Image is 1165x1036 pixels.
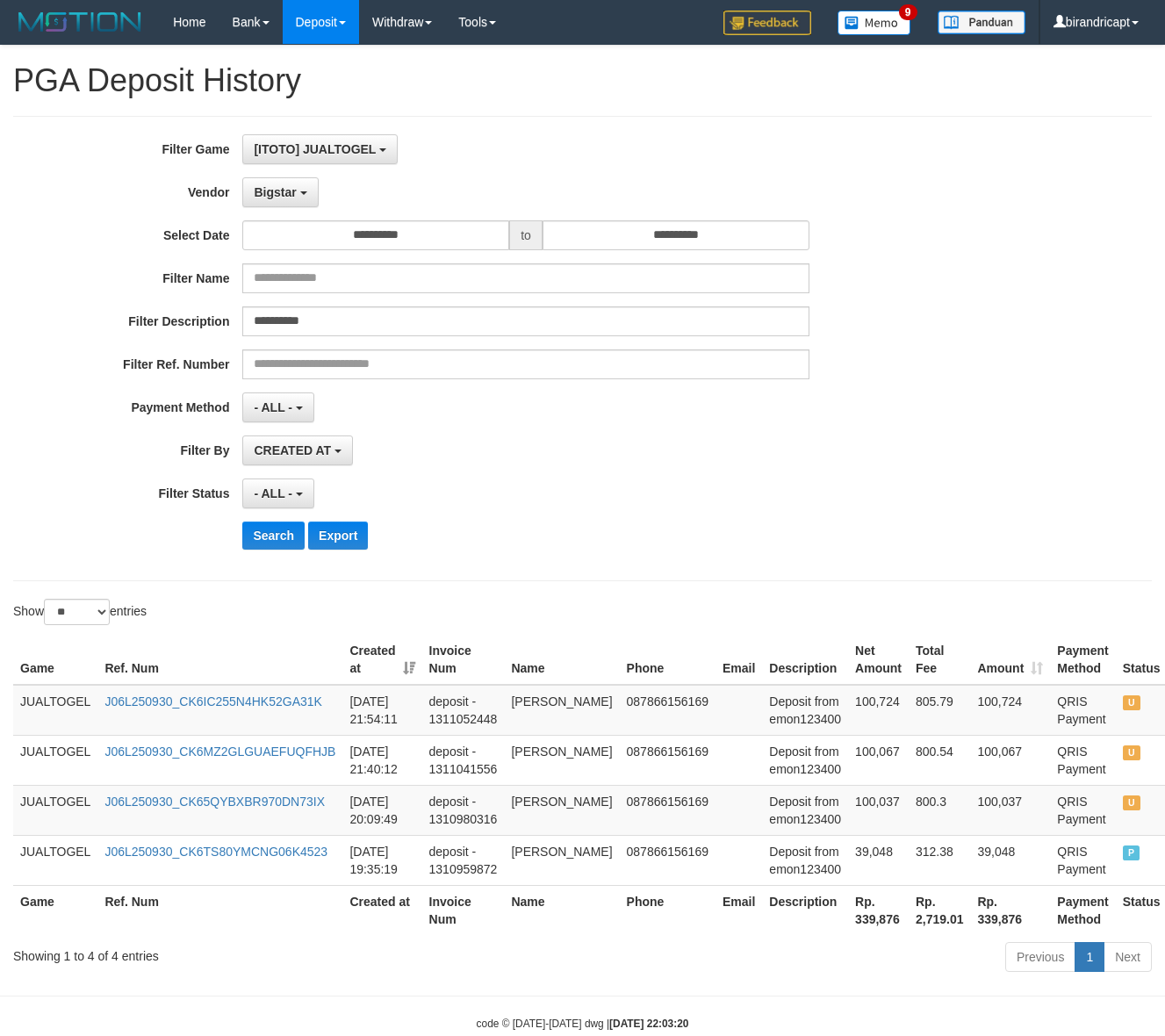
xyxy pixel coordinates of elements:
[1050,835,1115,885] td: QRIS Payment
[909,885,970,935] th: Rp. 2,719.01
[104,694,322,709] a: J06L250930_CK6IC255N4HK52GA31K
[1050,685,1115,736] td: QRIS Payment
[477,1018,689,1030] small: code © [DATE]-[DATE] dwg |
[620,785,716,835] td: 087866156169
[970,735,1050,785] td: 100,067
[762,885,848,935] th: Description
[97,885,342,935] th: Ref. Num
[620,735,716,785] td: 087866156169
[1050,885,1115,935] th: Payment Method
[13,599,147,625] label: Show entries
[762,785,848,835] td: Deposit from emon123400
[342,835,421,885] td: [DATE] 19:35:19
[13,835,97,885] td: JUALTOGEL
[1123,795,1140,810] span: UNPAID
[716,635,762,685] th: Email
[762,685,848,736] td: Deposit from emon123400
[848,685,909,736] td: 100,724
[609,1018,688,1030] strong: [DATE] 22:03:20
[1050,635,1115,685] th: Payment Method
[422,685,505,736] td: deposit - 1311052448
[762,635,848,685] th: Description
[242,134,398,164] button: [ITOTO] JUALTOGEL
[620,685,716,736] td: 087866156169
[342,735,421,785] td: [DATE] 21:40:12
[422,835,505,885] td: deposit - 1310959872
[308,522,368,550] button: Export
[1005,942,1075,972] a: Previous
[242,177,318,207] button: Bigstar
[620,885,716,935] th: Phone
[422,635,505,685] th: Invoice Num
[504,685,619,736] td: [PERSON_NAME]
[504,785,619,835] td: [PERSON_NAME]
[909,735,970,785] td: 800.54
[13,63,1152,98] h1: PGA Deposit History
[44,599,110,625] select: Showentries
[504,635,619,685] th: Name
[970,635,1050,685] th: Amount: activate to sort column ascending
[13,9,147,35] img: MOTION_logo.png
[504,835,619,885] td: [PERSON_NAME]
[13,885,97,935] th: Game
[13,635,97,685] th: Game
[899,4,917,20] span: 9
[242,522,305,550] button: Search
[242,478,313,508] button: - ALL -
[762,835,848,885] td: Deposit from emon123400
[104,795,325,809] a: J06L250930_CK65QYBXBR970DN73IX
[848,785,909,835] td: 100,037
[1075,942,1104,972] a: 1
[342,685,421,736] td: [DATE] 21:54:11
[504,885,619,935] th: Name
[1104,942,1152,972] a: Next
[1050,735,1115,785] td: QRIS Payment
[848,885,909,935] th: Rp. 339,876
[970,885,1050,935] th: Rp. 339,876
[254,185,296,199] span: Bigstar
[1123,695,1140,710] span: UNPAID
[254,142,376,156] span: [ITOTO] JUALTOGEL
[254,443,331,457] span: CREATED AT
[909,635,970,685] th: Total Fee
[242,435,353,465] button: CREATED AT
[254,486,292,500] span: - ALL -
[970,785,1050,835] td: 100,037
[13,735,97,785] td: JUALTOGEL
[1050,785,1115,835] td: QRIS Payment
[620,635,716,685] th: Phone
[938,11,1025,34] img: panduan.png
[104,745,335,759] a: J06L250930_CK6MZ2GLGUAEFUQFHJB
[848,635,909,685] th: Net Amount
[242,392,313,422] button: - ALL -
[104,845,327,859] a: J06L250930_CK6TS80YMCNG06K4523
[723,11,811,35] img: Feedback.jpg
[848,735,909,785] td: 100,067
[422,785,505,835] td: deposit - 1310980316
[838,11,911,35] img: Button%20Memo.svg
[716,885,762,935] th: Email
[909,785,970,835] td: 800.3
[422,735,505,785] td: deposit - 1311041556
[13,940,472,965] div: Showing 1 to 4 of 4 entries
[970,685,1050,736] td: 100,724
[422,885,505,935] th: Invoice Num
[504,735,619,785] td: [PERSON_NAME]
[909,685,970,736] td: 805.79
[254,400,292,414] span: - ALL -
[909,835,970,885] td: 312.38
[970,835,1050,885] td: 39,048
[342,635,421,685] th: Created at: activate to sort column ascending
[762,735,848,785] td: Deposit from emon123400
[97,635,342,685] th: Ref. Num
[620,835,716,885] td: 087866156169
[13,685,97,736] td: JUALTOGEL
[13,785,97,835] td: JUALTOGEL
[509,220,543,250] span: to
[342,885,421,935] th: Created at
[848,835,909,885] td: 39,048
[342,785,421,835] td: [DATE] 20:09:49
[1123,845,1140,860] span: PAID
[1123,745,1140,760] span: UNPAID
